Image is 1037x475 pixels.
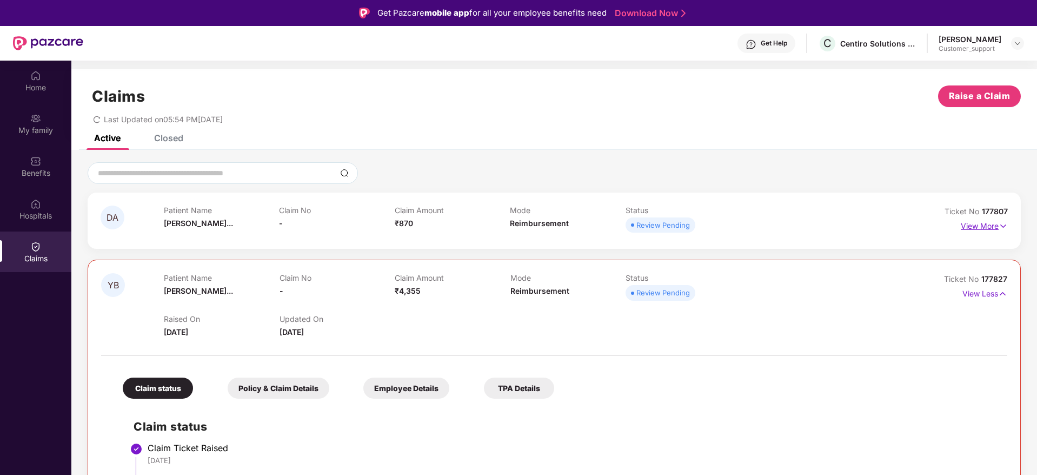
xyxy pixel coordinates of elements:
div: Get Pazcare for all your employee benefits need [377,6,607,19]
img: svg+xml;base64,PHN2ZyBpZD0iRHJvcGRvd24tMzJ4MzIiIHhtbG5zPSJodHRwOi8vd3d3LnczLm9yZy8yMDAwL3N2ZyIgd2... [1013,39,1022,48]
span: YB [108,281,119,290]
div: Active [94,133,121,143]
strong: mobile app [424,8,469,18]
div: Get Help [761,39,787,48]
div: Claim Ticket Raised [148,443,996,453]
span: [PERSON_NAME]... [164,286,233,295]
p: Status [626,206,741,215]
div: TPA Details [484,378,554,399]
button: Raise a Claim [938,85,1021,107]
span: [DATE] [164,327,188,337]
div: Employee Details [363,378,449,399]
p: View More [961,217,1008,232]
p: Claim No [280,273,395,282]
div: [PERSON_NAME] [939,34,1001,44]
span: Last Updated on 05:54 PM[DATE] [104,115,223,124]
span: - [280,286,283,295]
span: C [823,37,832,50]
img: svg+xml;base64,PHN2ZyBpZD0iSGVscC0zMngzMiIgeG1sbnM9Imh0dHA6Ly93d3cudzMub3JnLzIwMDAvc3ZnIiB3aWR0aD... [746,39,756,50]
span: [DATE] [280,327,304,337]
img: svg+xml;base64,PHN2ZyB3aWR0aD0iMjAiIGhlaWdodD0iMjAiIHZpZXdCb3g9IjAgMCAyMCAyMCIgZmlsbD0ibm9uZSIgeG... [30,113,41,124]
img: Logo [359,8,370,18]
span: Reimbursement [510,286,569,295]
div: Claim status [123,378,193,399]
span: - [279,219,283,228]
img: svg+xml;base64,PHN2ZyBpZD0iSG9zcGl0YWxzIiB4bWxucz0iaHR0cDovL3d3dy53My5vcmcvMjAwMC9zdmciIHdpZHRoPS... [30,199,41,209]
img: Stroke [681,8,686,19]
h1: Claims [92,87,145,105]
div: [DATE] [148,456,996,465]
p: Status [626,273,741,282]
span: Ticket No [944,274,981,283]
img: svg+xml;base64,PHN2ZyBpZD0iU2VhcmNoLTMyeDMyIiB4bWxucz0iaHR0cDovL3d3dy53My5vcmcvMjAwMC9zdmciIHdpZH... [340,169,349,177]
p: Patient Name [164,206,280,215]
img: svg+xml;base64,PHN2ZyB4bWxucz0iaHR0cDovL3d3dy53My5vcmcvMjAwMC9zdmciIHdpZHRoPSIxNyIgaGVpZ2h0PSIxNy... [999,220,1008,232]
span: DA [107,213,118,222]
img: svg+xml;base64,PHN2ZyBpZD0iQ2xhaW0iIHhtbG5zPSJodHRwOi8vd3d3LnczLm9yZy8yMDAwL3N2ZyIgd2lkdGg9IjIwIi... [30,241,41,252]
img: svg+xml;base64,PHN2ZyBpZD0iU3RlcC1Eb25lLTMyeDMyIiB4bWxucz0iaHR0cDovL3d3dy53My5vcmcvMjAwMC9zdmciIH... [130,443,143,456]
p: Claim No [279,206,395,215]
h2: Claim status [134,418,996,436]
img: New Pazcare Logo [13,36,83,50]
span: ₹870 [395,219,413,228]
span: [PERSON_NAME]... [164,219,233,228]
div: Customer_support [939,44,1001,53]
span: Ticket No [945,207,982,216]
span: Raise a Claim [949,89,1011,103]
p: Mode [510,206,626,215]
div: Centiro Solutions Private Limited [840,38,916,49]
img: svg+xml;base64,PHN2ZyB4bWxucz0iaHR0cDovL3d3dy53My5vcmcvMjAwMC9zdmciIHdpZHRoPSIxNyIgaGVpZ2h0PSIxNy... [998,288,1007,300]
a: Download Now [615,8,682,19]
div: Closed [154,133,183,143]
p: Claim Amount [395,206,510,215]
div: Review Pending [636,287,690,298]
p: Updated On [280,314,395,324]
p: Raised On [164,314,279,324]
span: 177827 [981,274,1007,283]
div: Review Pending [636,220,690,230]
span: 177807 [982,207,1008,216]
p: Patient Name [164,273,279,282]
span: ₹4,355 [395,286,421,295]
p: Claim Amount [395,273,510,282]
span: redo [93,115,101,124]
p: Mode [510,273,626,282]
img: svg+xml;base64,PHN2ZyBpZD0iSG9tZSIgeG1sbnM9Imh0dHA6Ly93d3cudzMub3JnLzIwMDAvc3ZnIiB3aWR0aD0iMjAiIG... [30,70,41,81]
p: View Less [962,285,1007,300]
img: svg+xml;base64,PHN2ZyBpZD0iQmVuZWZpdHMiIHhtbG5zPSJodHRwOi8vd3d3LnczLm9yZy8yMDAwL3N2ZyIgd2lkdGg9Ij... [30,156,41,167]
div: Policy & Claim Details [228,378,329,399]
span: Reimbursement [510,219,569,228]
